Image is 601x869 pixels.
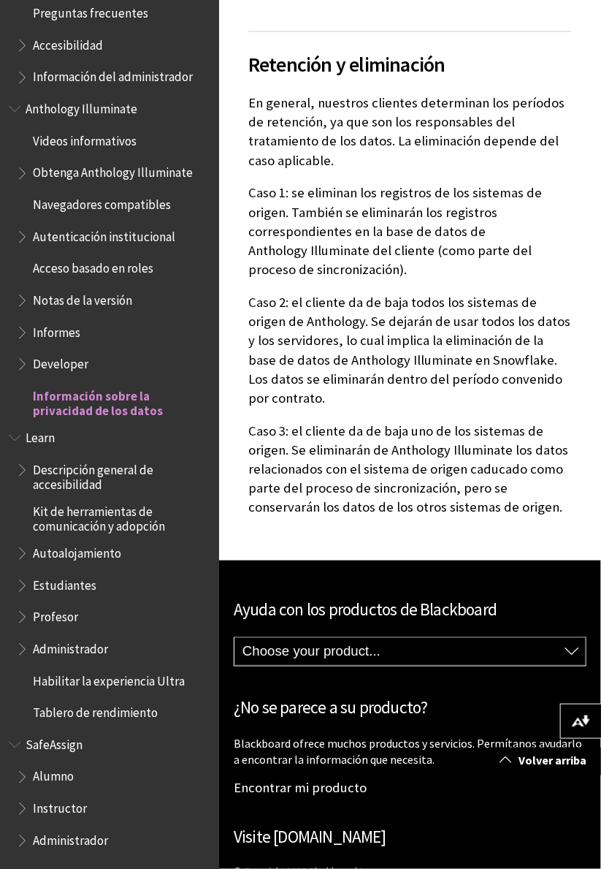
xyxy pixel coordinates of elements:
span: Tablero de rendimiento [33,701,158,721]
p: En general, nuestros clientes determinan los períodos de retención, ya que son los responsables d... [248,94,572,171]
span: Autoalojamiento [33,542,121,561]
span: Informes [33,321,80,341]
span: Accesibilidad [33,34,103,53]
h2: ¿No se parece a su producto? [234,696,586,721]
span: Learn [26,426,55,446]
span: Developer [33,352,88,372]
span: Navegadores compatibles [33,193,171,213]
span: Kit de herramientas de comunicación y adopción [33,500,209,534]
p: Caso 3: el cliente da de baja uno de los sistemas de origen. Se eliminarán de Anthology Illuminat... [248,422,572,518]
nav: Book outline for Blackboard SafeAssign [9,733,210,854]
p: Blackboard ofrece muchos productos y servicios. Permítanos ayudarlo a encontrar la información qu... [234,736,586,769]
span: Administrador [33,829,108,849]
span: SafeAssign [26,733,83,753]
nav: Book outline for Blackboard Learn Help [9,426,210,726]
span: Descripción general de accesibilidad [33,458,209,493]
span: Alumno [33,765,74,785]
span: Notas de la versión [33,289,132,308]
nav: Book outline for Anthology Illuminate [9,97,210,419]
span: Profesor [33,605,78,625]
span: Instructor [33,797,87,816]
span: Información sobre la privacidad de los datos [33,384,209,419]
p: Caso 2: el cliente da de baja todos los sistemas de origen de Anthology. Se dejarán de usar todos... [248,294,572,409]
span: Videos informativos [33,129,137,149]
span: Preguntas frecuentes [33,1,148,21]
h2: Retención y eliminación [248,31,572,80]
a: Encontrar mi producto [234,780,367,797]
span: Información del administrador [33,66,193,86]
a: Visite [DOMAIN_NAME] [234,827,386,848]
span: Anthology Illuminate [26,97,137,117]
span: Estudiantes [33,574,96,593]
h2: Ayuda con los productos de Blackboard [234,597,586,623]
span: Autenticación institucional [33,225,175,245]
span: Obtenga Anthology Illuminate [33,162,193,181]
p: Caso 1: se eliminan los registros de los sistemas de origen. También se eliminarán los registros ... [248,184,572,280]
a: Volver arriba [489,748,601,775]
span: Habilitar la experiencia Ultra [33,669,185,689]
span: Administrador [33,637,108,657]
span: Acceso basado en roles [33,257,153,277]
